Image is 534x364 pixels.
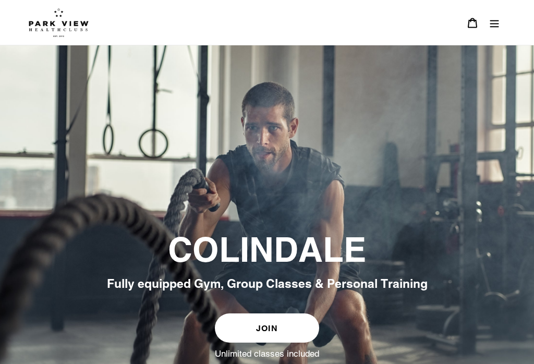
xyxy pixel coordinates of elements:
[215,348,319,359] label: Unlimited classes included
[29,8,89,37] img: Park view health clubs is a gym near you.
[29,230,505,271] h2: COLINDALE
[483,11,505,34] button: Menu
[107,276,428,290] span: Fully equipped Gym, Group Classes & Personal Training
[215,313,319,343] a: JOIN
